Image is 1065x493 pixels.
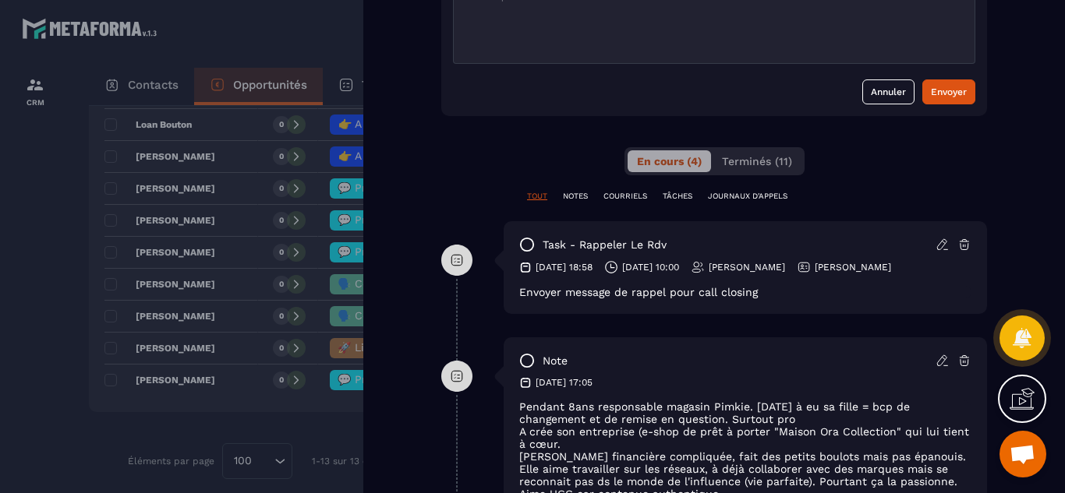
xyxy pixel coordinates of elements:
[931,84,967,100] div: Envoyer
[519,286,971,298] div: Envoyer message de rappel pour call closing
[709,261,785,273] p: [PERSON_NAME]
[628,150,711,172] button: En cours (4)
[536,376,593,389] p: [DATE] 17:05
[722,155,792,167] span: Terminés (11)
[563,191,588,202] p: NOTES
[713,150,801,172] button: Terminés (11)
[862,79,915,104] button: Annuler
[527,191,547,202] p: TOUT
[543,354,568,368] p: note
[922,79,975,104] button: Envoyer
[543,238,667,252] p: task - Rappeler le rdv
[1000,431,1046,477] div: Ouvrir le chat
[536,261,593,273] p: [DATE] 18:58
[708,191,787,202] p: JOURNAUX D'APPELS
[603,191,647,202] p: COURRIELS
[637,155,702,167] span: En cours (4)
[519,400,971,425] p: Pendant 8ans responsable magasin Pimkie. [DATE] à eu sa fille = bcp de changement et de remise en...
[622,261,679,273] p: [DATE] 10:00
[663,191,692,202] p: TÂCHES
[815,261,891,273] p: [PERSON_NAME]
[519,425,971,450] p: A crée son entreprise (e-shop de prêt à porter "Maison Ora Collection" qui lui tient à cœur.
